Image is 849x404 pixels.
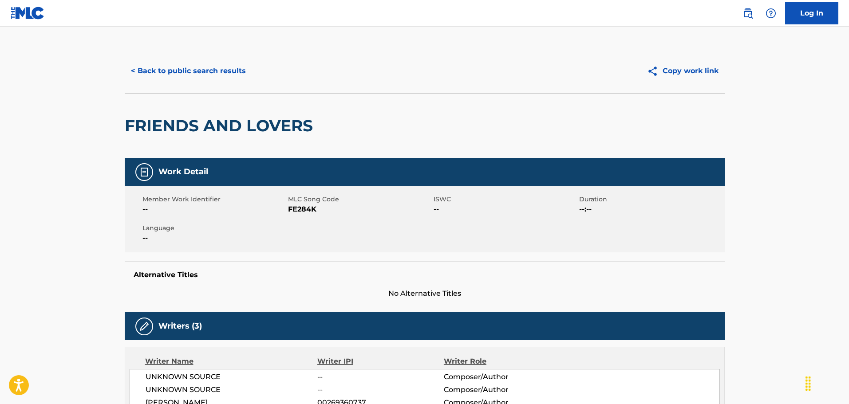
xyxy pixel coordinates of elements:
h5: Alternative Titles [134,271,716,279]
h5: Work Detail [158,167,208,177]
a: Log In [785,2,838,24]
img: MLC Logo [11,7,45,20]
span: -- [317,384,443,395]
img: Work Detail [139,167,150,177]
div: Writer IPI [317,356,444,367]
a: Public Search [739,4,757,22]
img: Writers [139,321,150,332]
div: Help [762,4,780,22]
span: ISWC [434,195,577,204]
span: -- [142,233,286,243]
span: Duration [579,195,723,204]
img: help [766,8,776,19]
button: < Back to public search results [125,60,252,82]
span: MLC Song Code [288,195,431,204]
span: -- [142,204,286,215]
img: search [742,8,753,19]
span: Member Work Identifier [142,195,286,204]
iframe: Chat Widget [805,361,849,404]
span: Language [142,224,286,233]
div: Writer Name [145,356,318,367]
div: Writer Role [444,356,559,367]
span: FE284K [288,204,431,215]
span: No Alternative Titles [125,288,725,299]
h5: Writers (3) [158,321,202,331]
span: UNKNOWN SOURCE [146,372,318,382]
h2: FRIENDS AND LOVERS [125,116,317,136]
div: Drag [801,370,815,397]
img: Copy work link [647,66,663,77]
button: Copy work link [641,60,725,82]
span: Composer/Author [444,372,559,382]
span: -- [434,204,577,215]
span: Composer/Author [444,384,559,395]
span: -- [317,372,443,382]
span: UNKNOWN SOURCE [146,384,318,395]
span: --:-- [579,204,723,215]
